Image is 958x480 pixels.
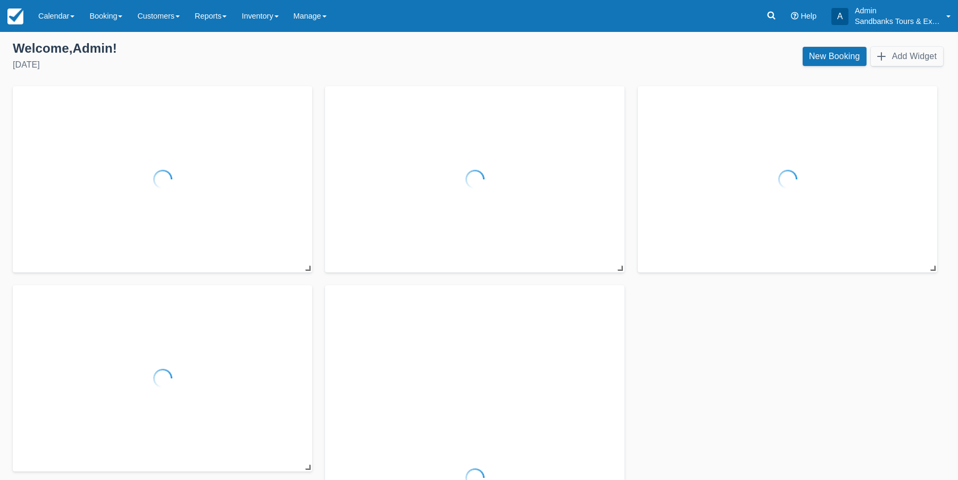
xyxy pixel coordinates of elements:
div: Welcome , Admin ! [13,40,471,56]
span: Help [801,12,817,20]
p: Admin [855,5,940,16]
img: checkfront-main-nav-mini-logo.png [7,9,23,24]
i: Help [791,12,798,20]
p: Sandbanks Tours & Experiences [855,16,940,27]
div: A [831,8,848,25]
div: [DATE] [13,59,471,71]
button: Add Widget [871,47,943,66]
a: New Booking [803,47,867,66]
